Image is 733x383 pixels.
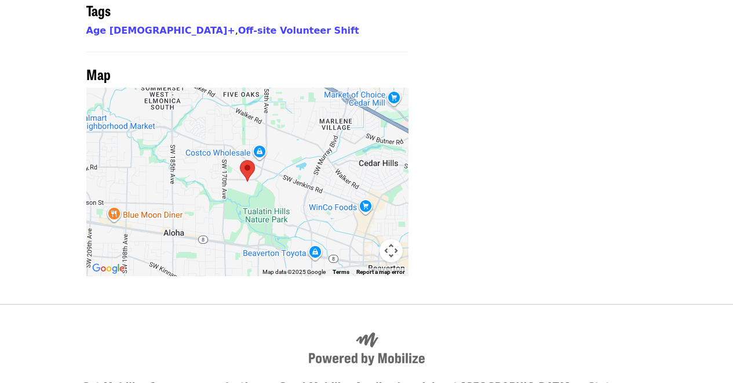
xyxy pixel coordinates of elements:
span: Map [86,64,111,84]
span: , [86,25,238,36]
a: Report a map error [356,269,405,275]
span: Map data ©2025 Google [262,269,326,275]
img: Powered by Mobilize [309,333,425,366]
img: Google [89,261,127,276]
button: Map camera controls [380,239,403,262]
a: Terms [333,269,349,275]
a: Open this area in Google Maps (opens a new window) [89,261,127,276]
a: Off-site Volunteer Shift [238,25,359,36]
a: Age [DEMOGRAPHIC_DATA]+ [86,25,235,36]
